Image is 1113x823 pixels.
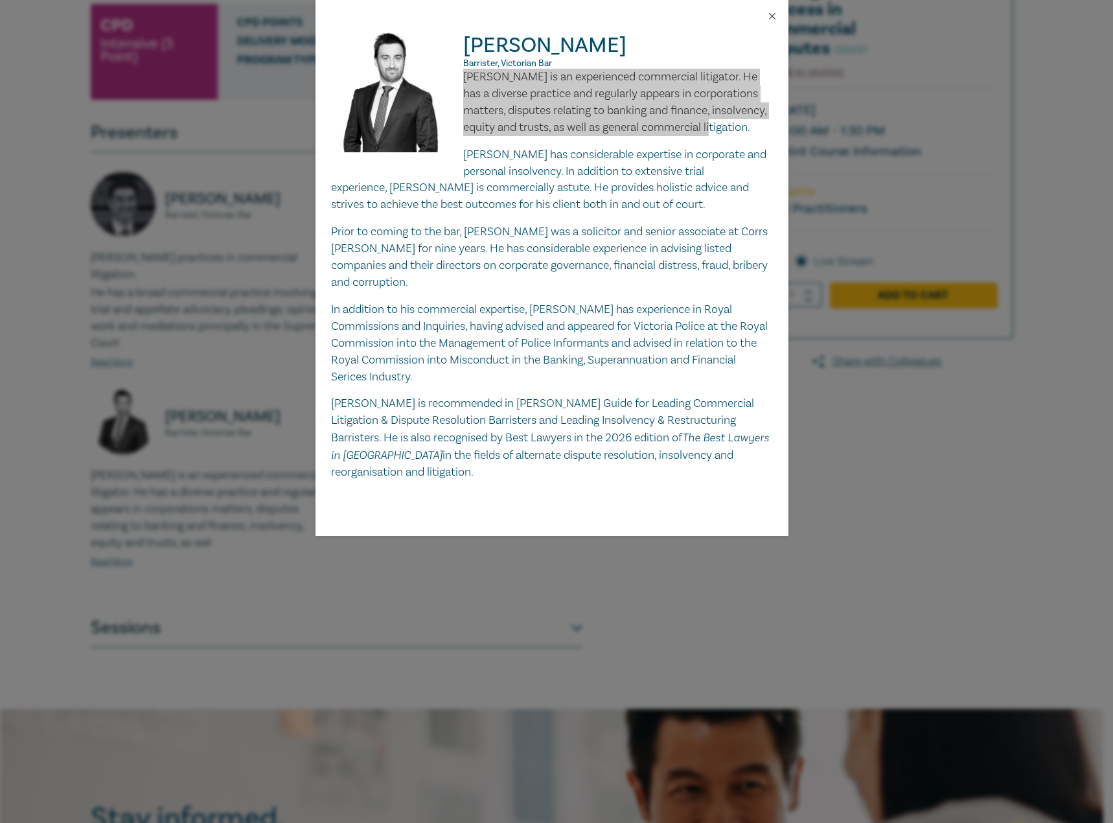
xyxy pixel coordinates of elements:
[331,146,773,214] p: [PERSON_NAME] has considerable expertise in corporate and personal insolvency. In addition to ext...
[766,10,778,22] button: Close
[331,395,773,481] p: [PERSON_NAME] is recommended in [PERSON_NAME] Guide for Leading Commercial Litigation & Dispute R...
[331,32,464,165] img: Adam Purton
[331,224,773,291] p: Prior to coming to the bar, [PERSON_NAME] was a solicitor and senior associate at Corrs [PERSON_N...
[331,301,773,386] p: In addition to his commercial expertise, [PERSON_NAME] has experience in Royal Commissions and In...
[331,32,773,69] h2: [PERSON_NAME]
[331,69,773,136] p: [PERSON_NAME] is an experienced commercial litigator. He has a diverse practice and regularly app...
[463,58,552,69] span: Barrister, Victorian Bar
